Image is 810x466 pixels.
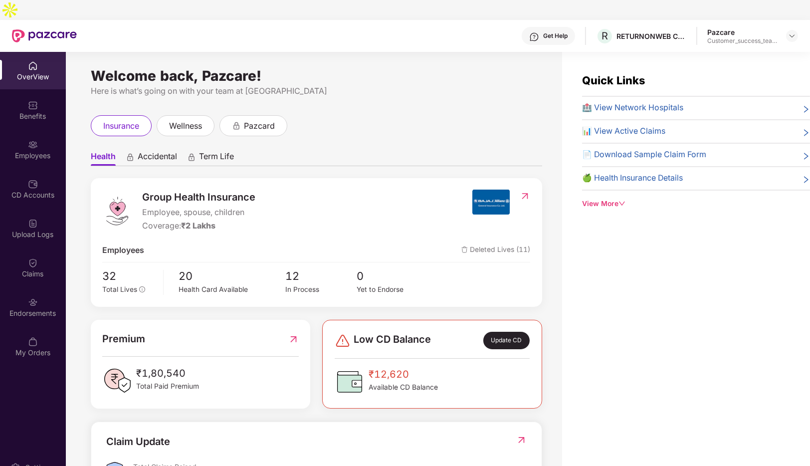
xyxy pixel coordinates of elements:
img: svg+xml;base64,PHN2ZyBpZD0iQmVuZWZpdHMiIHhtbG5zPSJodHRwOi8vd3d3LnczLm9yZy8yMDAwL3N2ZyIgd2lkdGg9Ij... [28,100,38,110]
img: New Pazcare Logo [12,29,77,42]
div: Health Card Available [179,284,285,295]
img: insurerIcon [472,190,510,215]
img: RedirectIcon [516,435,527,445]
span: 12 [285,267,357,284]
span: Quick Links [582,74,645,87]
span: Premium [102,331,145,347]
span: Total Paid Premium [136,381,199,392]
div: Pazcare [707,27,777,37]
img: svg+xml;base64,PHN2ZyBpZD0iRW5kb3JzZW1lbnRzIiB4bWxucz0iaHR0cDovL3d3dy53My5vcmcvMjAwMC9zdmciIHdpZH... [28,297,38,307]
div: animation [187,152,196,161]
span: 📄 Download Sample Claim Form [582,149,706,161]
img: logo [102,196,132,226]
span: ₹1,80,540 [136,366,199,381]
span: Deleted Lives (11) [461,244,530,257]
span: 📊 View Active Claims [582,125,665,138]
span: Employee, spouse, children [142,207,255,219]
span: right [802,104,810,114]
span: down [618,200,625,207]
img: PaidPremiumIcon [102,366,132,396]
span: 20 [179,267,285,284]
span: 32 [102,267,156,284]
span: info-circle [139,286,145,292]
span: right [802,174,810,185]
span: right [802,127,810,138]
img: svg+xml;base64,PHN2ZyBpZD0iSGVscC0zMngzMiIgeG1sbnM9Imh0dHA6Ly93d3cudzMub3JnLzIwMDAvc3ZnIiB3aWR0aD... [529,32,539,42]
div: View More [582,199,810,210]
div: Claim Update [106,434,170,450]
span: 0 [357,267,428,284]
img: svg+xml;base64,PHN2ZyBpZD0iVXBsb2FkX0xvZ3MiIGRhdGEtbmFtZT0iVXBsb2FkIExvZ3MiIHhtbG5zPSJodHRwOi8vd3... [28,219,38,229]
span: Low CD Balance [354,332,431,349]
img: CDBalanceIcon [335,367,365,397]
span: ₹12,620 [369,367,438,382]
img: RedirectIcon [288,331,299,347]
div: RETURNONWEB CONSULTING SERVICES PRIVATE LIMITED [616,31,686,41]
img: svg+xml;base64,PHN2ZyBpZD0iRGFuZ2VyLTMyeDMyIiB4bWxucz0iaHR0cDovL3d3dy53My5vcmcvMjAwMC9zdmciIHdpZH... [335,333,351,349]
img: svg+xml;base64,PHN2ZyBpZD0iRHJvcGRvd24tMzJ4MzIiIHhtbG5zPSJodHRwOi8vd3d3LnczLm9yZy8yMDAwL3N2ZyIgd2... [788,32,796,40]
div: Here is what’s going on with your team at [GEOGRAPHIC_DATA] [91,85,542,97]
div: animation [232,121,241,130]
span: R [602,30,608,42]
div: Yet to Endorse [357,284,428,295]
div: Coverage: [142,220,255,233]
span: Available CD Balance [369,382,438,393]
div: Welcome back, Pazcare! [91,72,542,80]
img: RedirectIcon [520,191,530,201]
span: Employees [102,244,144,257]
span: right [802,151,810,161]
span: pazcard [244,120,275,132]
div: animation [126,152,135,161]
img: svg+xml;base64,PHN2ZyBpZD0iRW1wbG95ZWVzIiB4bWxucz0iaHR0cDovL3d3dy53My5vcmcvMjAwMC9zdmciIHdpZHRoPS... [28,140,38,150]
div: In Process [285,284,357,295]
span: wellness [169,120,202,132]
div: Customer_success_team_lead [707,37,777,45]
img: svg+xml;base64,PHN2ZyBpZD0iSG9tZSIgeG1sbnM9Imh0dHA6Ly93d3cudzMub3JnLzIwMDAvc3ZnIiB3aWR0aD0iMjAiIG... [28,61,38,71]
img: svg+xml;base64,PHN2ZyBpZD0iTXlfT3JkZXJzIiBkYXRhLW5hbWU9Ik15IE9yZGVycyIgeG1sbnM9Imh0dHA6Ly93d3cudz... [28,337,38,347]
img: svg+xml;base64,PHN2ZyBpZD0iQ2xhaW0iIHhtbG5zPSJodHRwOi8vd3d3LnczLm9yZy8yMDAwL3N2ZyIgd2lkdGg9IjIwIi... [28,258,38,268]
span: Group Health Insurance [142,190,255,205]
div: Get Help [543,32,568,40]
span: Health [91,151,116,166]
span: 🍏 Health Insurance Details [582,172,683,185]
span: ₹2 Lakhs [181,221,215,231]
span: Term Life [199,151,234,166]
span: Total Lives [102,285,137,293]
span: insurance [103,120,139,132]
span: Accidental [138,151,177,166]
img: deleteIcon [461,246,468,253]
span: 🏥 View Network Hospitals [582,102,683,114]
div: Update CD [483,332,530,349]
img: svg+xml;base64,PHN2ZyBpZD0iQ0RfQWNjb3VudHMiIGRhdGEtbmFtZT0iQ0QgQWNjb3VudHMiIHhtbG5zPSJodHRwOi8vd3... [28,179,38,189]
